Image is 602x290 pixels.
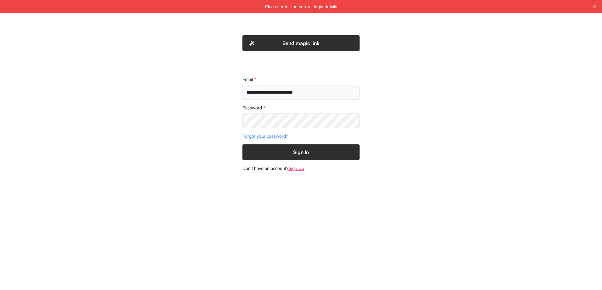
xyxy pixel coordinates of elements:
[242,105,360,111] label: Password
[242,144,360,160] button: Sign In
[242,165,360,171] footer: Don't have an account?
[242,76,360,83] label: Email
[242,35,360,51] button: Send magic link
[4,3,598,10] p: Please enter the correct login details
[288,165,304,171] a: Sign Up
[242,133,360,139] a: Forgot your password?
